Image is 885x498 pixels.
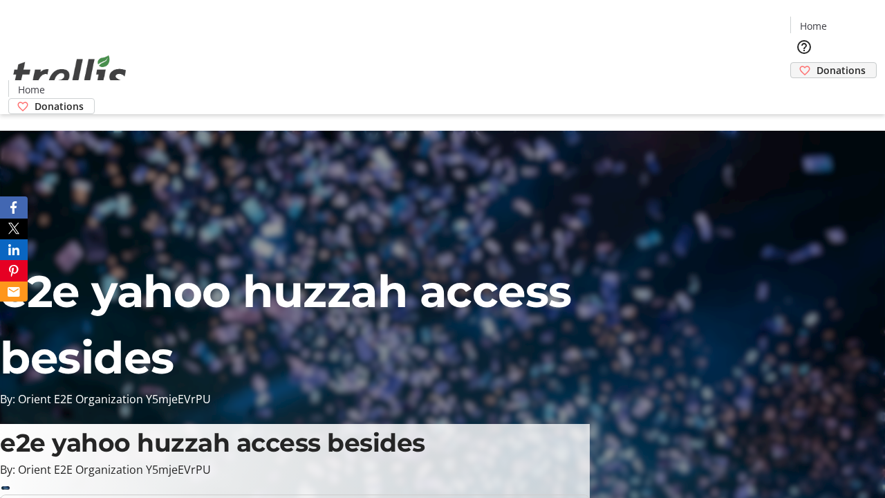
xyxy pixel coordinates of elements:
span: Home [800,19,827,33]
span: Donations [35,99,84,113]
span: Donations [817,63,866,77]
a: Donations [790,62,877,78]
a: Donations [8,98,95,114]
a: Home [791,19,835,33]
span: Home [18,82,45,97]
img: Orient E2E Organization Y5mjeEVrPU's Logo [8,40,131,109]
button: Help [790,33,818,61]
a: Home [9,82,53,97]
button: Cart [790,78,818,106]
